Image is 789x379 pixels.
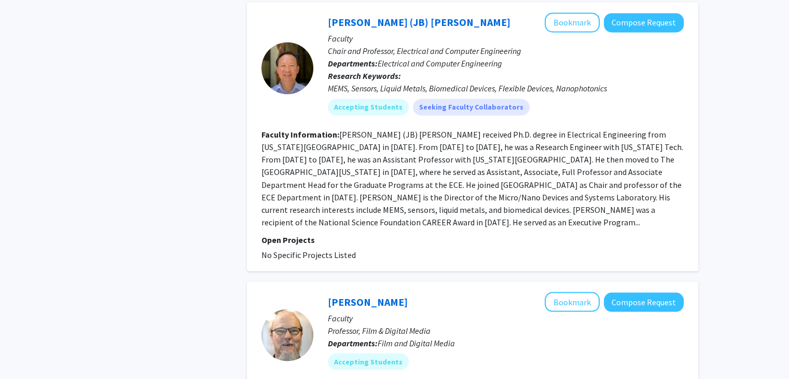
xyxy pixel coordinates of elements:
[328,16,510,29] a: [PERSON_NAME] (JB) [PERSON_NAME]
[328,324,684,336] p: Professor, Film & Digital Media
[328,71,401,81] b: Research Keywords:
[413,99,530,115] mat-chip: Seeking Faculty Collaborators
[378,58,502,69] span: Electrical and Computer Engineering
[328,295,408,308] a: [PERSON_NAME]
[545,292,600,312] button: Add Michael Korpi to Bookmarks
[8,332,44,371] iframe: Chat
[545,12,600,32] button: Add Jeong Bong (JB) Lee to Bookmarks
[328,99,409,115] mat-chip: Accepting Students
[604,13,684,32] button: Compose Request to Jeong Bong (JB) Lee
[328,45,684,57] p: Chair and Professor, Electrical and Computer Engineering
[328,82,684,94] div: MEMS, Sensors, Liquid Metals, Biomedical Devices, Flexible Devices, Nanophotonics
[378,337,455,348] span: Film and Digital Media
[261,249,356,260] span: No Specific Projects Listed
[328,337,378,348] b: Departments:
[604,292,684,312] button: Compose Request to Michael Korpi
[261,233,684,246] p: Open Projects
[261,129,683,227] fg-read-more: [PERSON_NAME] (JB) [PERSON_NAME] received Ph.D. degree in Electrical Engineering from [US_STATE][...
[328,32,684,45] p: Faculty
[328,312,684,324] p: Faculty
[328,353,409,370] mat-chip: Accepting Students
[261,129,339,140] b: Faculty Information:
[328,58,378,69] b: Departments:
